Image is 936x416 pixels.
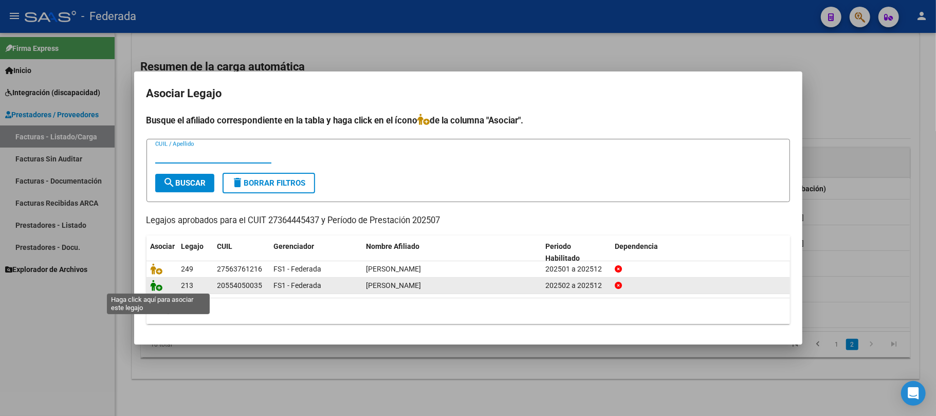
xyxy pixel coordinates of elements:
datatable-header-cell: CUIL [213,236,270,269]
datatable-header-cell: Legajo [177,236,213,269]
span: Asociar [151,242,175,250]
span: Periodo Habilitado [545,242,580,262]
button: Buscar [155,174,214,192]
span: Nombre Afiliado [366,242,420,250]
div: Open Intercom Messenger [901,381,926,406]
div: 2 registros [146,298,790,324]
datatable-header-cell: Periodo Habilitado [541,236,611,269]
h4: Busque el afiliado correspondiente en la tabla y haga click en el ícono de la columna "Asociar". [146,114,790,127]
mat-icon: delete [232,176,244,189]
h2: Asociar Legajo [146,84,790,103]
span: Buscar [163,178,206,188]
span: RIARTE BAUTISTA MANUEL [366,281,421,290]
div: 202502 a 202512 [545,280,607,292]
span: FS1 - Federada [274,281,322,290]
div: 202501 a 202512 [545,263,607,275]
span: Legajo [181,242,204,250]
span: 249 [181,265,194,273]
button: Borrar Filtros [223,173,315,193]
div: 20554050035 [217,280,263,292]
span: MURRAY GARCIA MARTINA [366,265,421,273]
p: Legajos aprobados para el CUIT 27364445437 y Período de Prestación 202507 [146,214,790,227]
datatable-header-cell: Nombre Afiliado [362,236,542,269]
datatable-header-cell: Dependencia [611,236,790,269]
datatable-header-cell: Gerenciador [270,236,362,269]
span: Dependencia [615,242,658,250]
div: 27563761216 [217,263,263,275]
datatable-header-cell: Asociar [146,236,177,269]
span: Borrar Filtros [232,178,306,188]
span: CUIL [217,242,233,250]
span: Gerenciador [274,242,315,250]
mat-icon: search [163,176,176,189]
span: 213 [181,281,194,290]
span: FS1 - Federada [274,265,322,273]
